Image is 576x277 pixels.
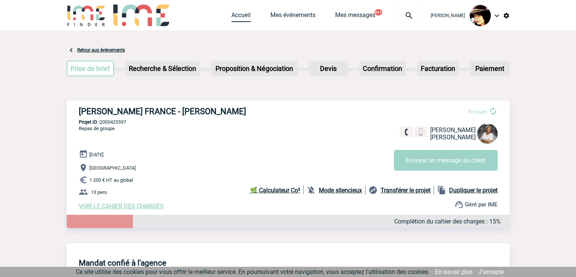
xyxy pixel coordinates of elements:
[89,165,136,171] span: [GEOGRAPHIC_DATA]
[435,268,473,275] a: En savoir plus
[309,61,347,76] p: Devis
[403,129,410,135] img: fixe.png
[360,61,405,76] p: Confirmation
[231,11,251,22] a: Accueil
[478,268,504,275] a: J'accepte
[79,258,166,268] h4: Mandat confié à l'agence
[430,126,476,134] span: [PERSON_NAME]
[270,11,315,22] a: Mes événements
[449,187,498,194] b: Dupliquer le projet
[250,187,300,194] b: 🌿 Calculateur Co²
[126,61,199,76] p: Recherche & Sélection
[468,109,487,115] span: En cours
[89,152,103,157] span: [DATE]
[67,119,510,125] p: 2000425597
[79,107,306,116] h3: [PERSON_NAME] FRANCE - [PERSON_NAME]
[381,187,431,194] b: Transférer le projet
[76,268,429,275] span: Ce site utilise des cookies pour vous offrir le meilleur service. En poursuivant votre navigation...
[471,61,509,76] p: Paiement
[417,129,424,135] img: portable.png
[454,200,464,209] img: support.png
[89,177,133,183] span: 1 200 € HT au global
[79,126,115,131] span: Repas de groupe
[212,61,297,76] p: Proposition & Négociation
[394,150,498,171] button: Envoyer un message au client
[335,11,375,22] a: Mes messages
[470,5,491,26] img: 101023-0.jpg
[418,61,458,76] p: Facturation
[375,9,382,16] button: 99+
[79,119,100,125] b: Projet ID :
[465,201,498,208] span: Géré par IME
[77,47,125,53] a: Retour aux événements
[431,13,465,18] span: [PERSON_NAME]
[430,134,476,141] span: [PERSON_NAME]
[67,5,106,26] img: IME-Finder
[437,186,446,195] img: file_copy-black-24dp.png
[67,61,114,76] p: Prise de brief
[79,203,164,210] a: VOIR LE CAHIER DES CHARGES
[91,189,108,195] span: 13 pers.
[319,187,362,194] b: Mode silencieux
[250,186,304,195] a: 🌿 Calculateur Co²
[477,123,498,144] img: 106118-1.jpg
